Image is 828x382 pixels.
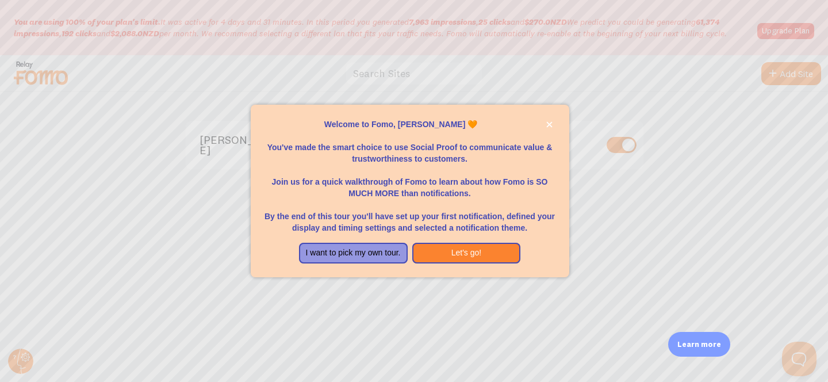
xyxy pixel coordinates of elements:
[264,165,555,199] p: Join us for a quick walkthrough of Fomo to learn about how Fomo is SO MUCH MORE than notifications.
[264,130,555,165] p: You've made the smart choice to use Social Proof to communicate value & trustworthiness to custom...
[543,119,555,131] button: close,
[251,105,569,277] div: Welcome to Fomo, Rakesh Modi 🧡You&amp;#39;ve made the smart choice to use Social Proof to communi...
[264,119,555,130] p: Welcome to Fomo, [PERSON_NAME] 🧡
[668,332,730,357] div: Learn more
[677,339,721,350] p: Learn more
[299,243,408,263] button: I want to pick my own tour.
[412,243,521,263] button: Let's go!
[264,199,555,234] p: By the end of this tour you'll have set up your first notification, defined your display and timi...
